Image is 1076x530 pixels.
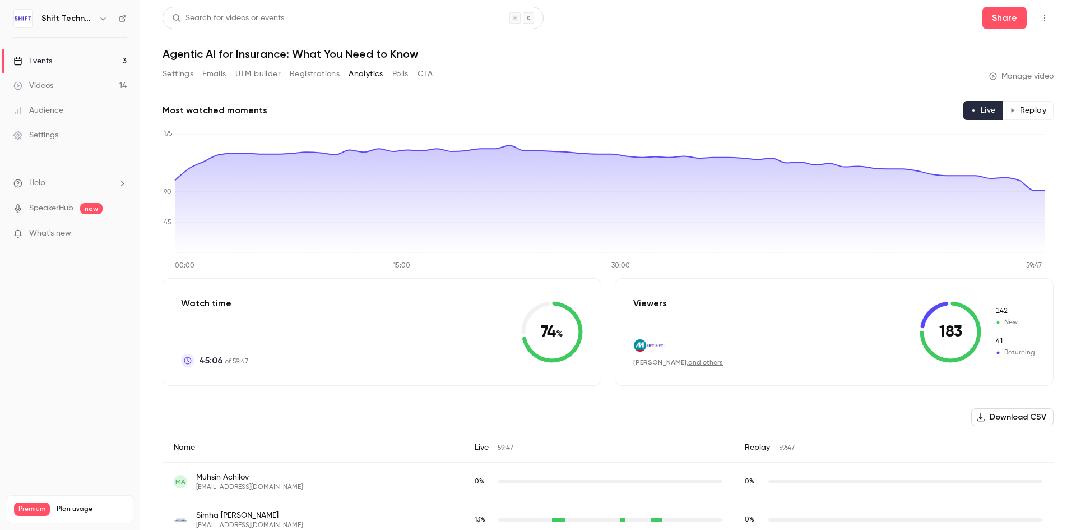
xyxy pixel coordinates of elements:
button: Settings [163,65,193,83]
div: achilov.muhsin@tmnf.jp [163,463,1054,501]
button: Share [982,7,1027,29]
span: Simha [PERSON_NAME] [196,510,303,521]
button: Polls [392,65,409,83]
span: Premium [14,503,50,516]
span: [PERSON_NAME] [633,358,687,366]
span: 45:06 [199,354,222,367]
span: Muhsin Achilov [196,472,303,483]
span: Returning [995,337,1035,347]
div: , [633,358,723,367]
span: MA [175,477,185,487]
span: Plan usage [57,505,126,514]
span: 59:47 [779,445,795,451]
button: Replay [1003,101,1054,120]
button: Emails [202,65,226,83]
div: Audience [13,105,63,116]
tspan: 59:47 [1026,262,1042,269]
span: Help [29,177,45,189]
button: Registrations [290,65,340,83]
tspan: 15:00 [393,262,410,269]
span: 0 % [475,478,484,485]
span: What's new [29,228,71,239]
li: help-dropdown-opener [13,177,127,189]
button: Analytics [349,65,383,83]
tspan: 00:00 [175,262,194,269]
div: Live [463,433,734,463]
span: Replay watch time [745,477,763,487]
span: [EMAIL_ADDRESS][DOMAIN_NAME] [196,483,303,492]
tspan: 45 [164,219,171,226]
div: Search for videos or events [172,12,284,24]
span: New [995,306,1035,316]
tspan: 90 [164,189,171,196]
span: Returning [995,348,1035,358]
span: Live watch time [475,477,493,487]
span: [EMAIL_ADDRESS][DOMAIN_NAME] [196,521,303,530]
p: Watch time [181,297,248,310]
div: Replay [734,433,1054,463]
span: 59:47 [498,445,513,451]
img: shift-technology.com [643,339,655,352]
p: Viewers [633,297,667,310]
h2: Most watched moments [163,104,267,117]
p: of 59:47 [199,354,248,367]
span: Replay watch time [745,515,763,525]
span: New [995,317,1035,328]
a: SpeakerHub [29,202,73,214]
a: and others [688,360,723,366]
div: Videos [13,80,53,91]
button: UTM builder [235,65,281,83]
tspan: 175 [164,131,173,137]
img: maaf.fr [634,339,646,352]
span: 0 % [745,478,754,485]
img: Shift Technology [14,10,32,27]
div: Name [163,433,463,463]
div: Settings [13,130,58,141]
h1: Agentic AI for Insurance: What You Need to Know [163,47,1054,61]
span: 13 % [475,517,485,523]
button: CTA [418,65,433,83]
a: Manage video [989,71,1054,82]
button: Download CSV [971,408,1054,426]
span: 0 % [745,517,754,523]
div: Events [13,56,52,67]
img: acm.fr [174,513,187,527]
span: Live watch time [475,515,493,525]
img: shift-technology.com [652,339,664,352]
iframe: Noticeable Trigger [113,229,127,239]
tspan: 30:00 [611,262,630,269]
h6: Shift Technology [41,13,94,24]
span: new [80,203,103,214]
button: Live [963,101,1003,120]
